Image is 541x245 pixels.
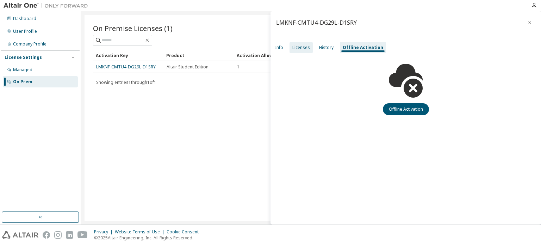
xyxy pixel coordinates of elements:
[2,231,38,239] img: altair_logo.svg
[237,50,301,61] div: Activation Allowed
[13,29,37,34] div: User Profile
[13,41,46,47] div: Company Profile
[237,64,240,70] span: 1
[319,45,334,50] div: History
[94,229,115,235] div: Privacy
[166,50,231,61] div: Product
[4,2,92,9] img: Altair One
[275,45,283,50] div: Info
[167,229,203,235] div: Cookie Consent
[276,20,357,25] div: LMKNF-CMTU4-DG29L-D1SRY
[93,23,173,33] span: On Premise Licenses (1)
[13,16,36,22] div: Dashboard
[167,64,209,70] span: Altair Student Edition
[54,231,62,239] img: instagram.svg
[43,231,50,239] img: facebook.svg
[5,55,42,60] div: License Settings
[383,103,429,115] button: Offline Activation
[94,235,203,241] p: © 2025 Altair Engineering, Inc. All Rights Reserved.
[13,67,32,73] div: Managed
[292,45,310,50] div: Licenses
[77,231,88,239] img: youtube.svg
[66,231,73,239] img: linkedin.svg
[96,64,156,70] a: LMKNF-CMTU4-DG29L-D1SRY
[13,79,32,85] div: On Prem
[96,79,156,85] span: Showing entries 1 through 1 of 1
[343,45,383,50] div: Offline Activation
[96,50,161,61] div: Activation Key
[115,229,167,235] div: Website Terms of Use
